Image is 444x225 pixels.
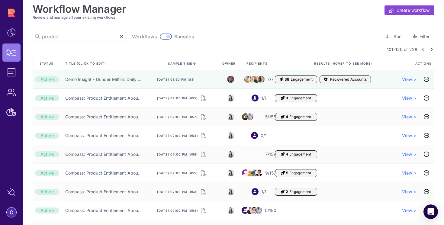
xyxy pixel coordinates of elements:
[35,151,59,157] div: Active
[402,76,417,82] a: View >
[222,61,237,66] span: Owner
[244,75,251,84] img: stanley.jpeg
[423,204,438,219] div: Open Intercom Messenger
[265,151,276,157] span: 7/159
[255,207,262,214] img: 6513955469333_bb3535ca3655037a2d19_32.png
[227,132,234,139] img: 8525803544391_e4bc78f9dfe39fb1ff36_32.jpg
[65,133,143,139] a: Compass: Product Entitlement About to Expire (Partner Account) ⏰
[65,61,107,66] span: Title (click to edit)
[246,207,253,214] img: 8812298874067_371cf99256a300330797_32.jpg
[227,95,234,101] img: 8525803544391_e4bc78f9dfe39fb1ff36_32.jpg
[35,133,59,139] div: Active
[65,170,143,176] a: Compass: Product Entitlement About to Expire ⏰
[201,113,206,121] button: Download Samples CSV
[227,169,234,176] img: 8525803544391_e4bc78f9dfe39fb1ff36_32.jpg
[281,152,285,157] i: Engagement
[265,170,276,176] span: 9/157
[242,169,249,176] img: 52cfaa437dd03b1506d78b6ebff446d7.jpg
[286,189,288,194] span: 2
[242,113,249,120] img: 2853440912192_2eb26ca0c1251f687a39_32.jpg
[174,34,194,40] span: Samples
[35,189,59,195] div: Active
[65,95,143,101] a: Compass: Product Entitlement About to Expire (Partner Account) ⏰
[7,207,16,217] img: account-photo
[402,114,417,120] span: View >
[246,113,253,120] img: 6513955469333_bb3535ca3655037a2d19_32.png
[35,95,59,101] div: Active
[402,207,417,214] span: View >
[261,133,267,139] span: 0/1
[286,171,288,175] span: 5
[420,34,430,40] span: Filter
[35,114,59,120] div: Active
[256,151,262,158] img: 4715222880468_035f2dfbd1fb4dd62c2d_32.jpg
[157,115,198,119] span: [DATE] 07:00 pm (#57)
[201,188,206,196] button: Download Samples CSV
[251,169,258,176] img: 9060515721637_7a3e09db4f2b32314d58_32.png
[251,207,258,214] img: 7640988057668_cbf967cb771171b549a3_32.jpg
[289,189,311,194] span: Engagement
[227,188,234,195] img: 8525803544391_e4bc78f9dfe39fb1ff36_32.jpg
[157,133,198,138] span: [DATE] 07:00 pm (#54)
[157,171,198,175] span: [DATE] 07:00 pm (#55)
[227,113,234,120] img: 8525803544391_e4bc78f9dfe39fb1ff36_32.jpg
[330,77,367,82] span: Recovered Accounts
[314,61,373,66] span: Results (Hover to see more)
[286,96,288,101] span: 3
[281,189,285,194] i: Engagement
[267,76,274,82] span: 7/7
[35,76,59,82] div: Active
[281,96,285,101] i: Engagement
[281,114,285,119] i: Engagement
[289,171,311,175] span: Engagement
[157,77,195,82] span: [DATE] 01:50 pm (#3)
[33,15,434,20] h3: Review and manage all your existing workflows
[40,61,55,66] span: Status
[201,94,206,102] i: Download Samples CSV
[415,61,433,66] span: Actions
[281,171,285,175] i: Engagement
[201,169,206,177] button: Download Samples CSV
[168,62,192,65] span: sample time
[65,189,143,195] a: Compass: Product Entitlement About to Expire (Partner Account) ⏰
[253,74,260,84] img: creed.jpeg
[397,7,430,13] span: Create workflow
[402,95,417,101] span: View >
[242,151,249,158] img: 6322500062338_1c11346788fab0ad3f10_32.jpg
[324,77,328,82] i: Accounts
[227,151,234,158] img: 8525803544391_e4bc78f9dfe39fb1ff36_32.jpg
[246,169,253,176] img: 555439c9d3eac384a36d27a9ea027833.jpg
[246,61,269,66] span: Recipients
[249,74,256,84] img: angela.jpeg
[402,170,417,176] a: View >
[246,151,253,158] img: 8143286407957_478a69412e288607c6f9_32.jpg
[261,95,266,101] span: 1/1
[65,76,143,82] a: Demo Insight - Dunder Mifflin: Daily Sales
[286,152,288,157] span: 4
[65,114,143,120] a: Compass: Product Entitlement About to Expire ⏰
[280,77,283,82] i: Engagement
[35,170,59,176] div: Active
[291,77,312,82] span: Engagement
[402,133,417,139] a: View >
[402,189,417,195] a: View >
[265,207,276,214] span: 0/150
[227,76,234,83] img: michael.jpeg
[394,34,402,40] span: Sort
[289,114,311,119] span: Engagement
[201,150,206,159] i: Download Samples CSV
[402,151,417,157] a: View >
[256,169,262,176] img: 3102639703686_d21d3cfe4e0abe51f804_32.jpg
[35,207,59,214] div: Active
[201,206,206,215] button: Download Samples CSV
[387,46,417,53] span: 101-120 of 228
[33,3,126,15] h1: Workflow Manager
[289,152,311,157] span: Engagement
